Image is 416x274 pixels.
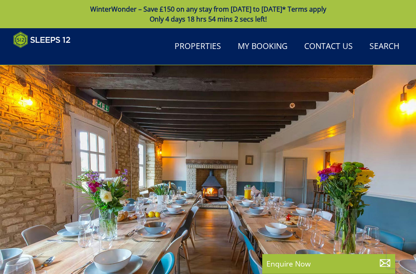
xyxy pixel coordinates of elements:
[150,15,267,24] span: Only 4 days 18 hrs 54 mins 2 secs left!
[266,258,391,269] p: Enquire Now
[171,37,224,56] a: Properties
[301,37,356,56] a: Contact Us
[9,53,96,60] iframe: Customer reviews powered by Trustpilot
[366,37,403,56] a: Search
[13,32,71,48] img: Sleeps 12
[234,37,291,56] a: My Booking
